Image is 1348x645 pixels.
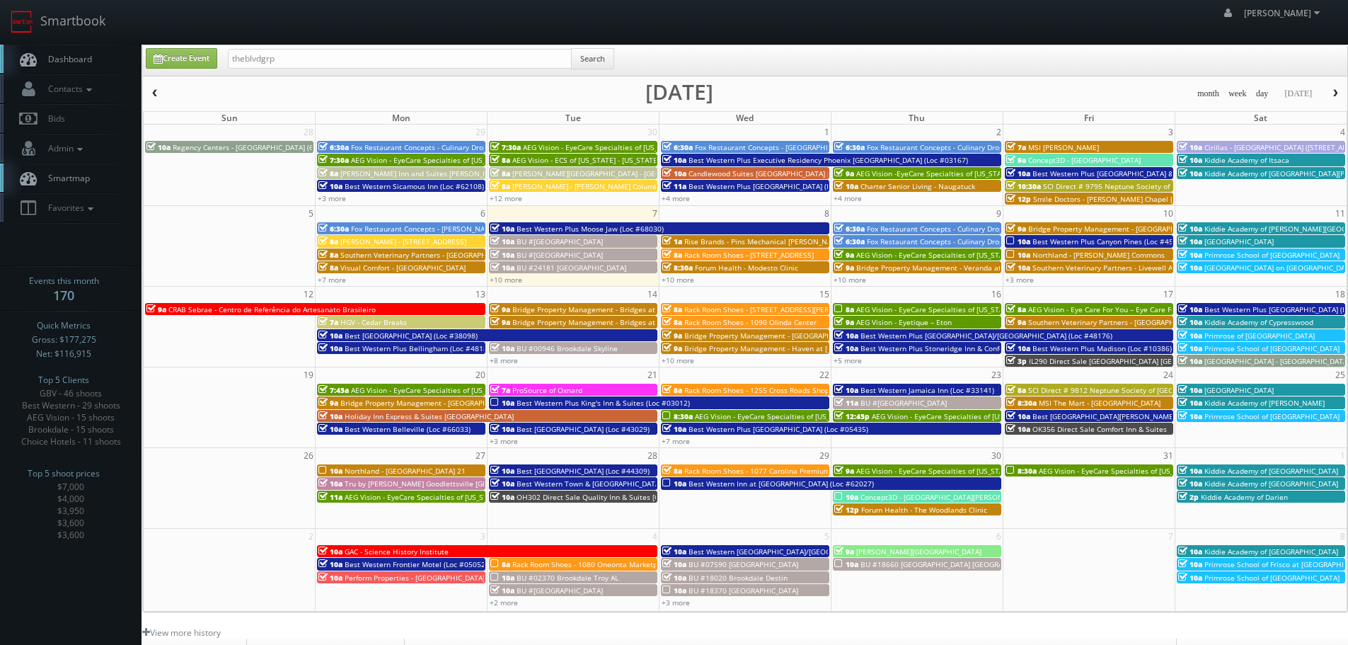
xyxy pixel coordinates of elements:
[860,492,1029,502] span: Concept3D - [GEOGRAPHIC_DATA][PERSON_NAME]
[695,142,931,152] span: Fox Restaurant Concepts - [GEOGRAPHIC_DATA] - [GEOGRAPHIC_DATA]
[1204,573,1340,583] span: Primrose School of [GEOGRAPHIC_DATA]
[146,142,171,152] span: 10a
[512,317,727,327] span: Bridge Property Management - Bridges at [GEOGRAPHIC_DATA]
[1204,317,1313,327] span: Kiddie Academy of Cypresswood
[1006,194,1031,204] span: 12p
[1167,125,1175,139] span: 3
[662,236,682,246] span: 1a
[1178,224,1202,234] span: 10a
[1006,317,1026,327] span: 9a
[1178,250,1202,260] span: 10a
[517,479,708,489] span: Best Western Town & [GEOGRAPHIC_DATA] (Loc #05423)
[995,125,1003,139] span: 2
[512,155,738,165] span: AEG Vision - ECS of [US_STATE] - [US_STATE] Valley Family Eye Care
[834,236,865,246] span: 6:30a
[318,169,338,178] span: 8a
[689,586,798,595] span: BU #18370 [GEOGRAPHIC_DATA]
[1204,398,1325,408] span: Kiddie Academy of [PERSON_NAME]
[684,385,869,395] span: Rack Room Shoes - 1255 Cross Roads Shopping Center
[302,287,315,302] span: 12
[1204,155,1289,165] span: Kiddie Academy of Itsaca
[490,479,514,489] span: 10a
[318,331,342,341] span: 10a
[1006,304,1026,314] span: 8a
[490,424,514,434] span: 10a
[318,492,342,502] span: 11a
[318,275,346,285] a: +7 more
[1178,385,1202,395] span: 10a
[318,466,342,476] span: 10a
[490,573,514,583] span: 10a
[1178,573,1202,583] span: 10a
[1204,250,1340,260] span: Primrose School of [GEOGRAPHIC_DATA]
[41,113,65,125] span: Bids
[1028,155,1141,165] span: Concept3D - [GEOGRAPHIC_DATA]
[345,573,485,583] span: Perform Properties - [GEOGRAPHIC_DATA]
[689,155,968,165] span: Best Western Plus Executive Residency Phoenix [GEOGRAPHIC_DATA] (Loc #03167)
[340,250,516,260] span: Southern Veterinary Partners - [GEOGRAPHIC_DATA]
[512,385,582,395] span: ProSource of Oxnard
[318,411,342,421] span: 10a
[662,250,682,260] span: 8a
[318,142,349,152] span: 6:30a
[318,385,349,395] span: 7:45a
[474,125,487,139] span: 29
[1039,398,1160,408] span: MSI The Mart - [GEOGRAPHIC_DATA]
[662,155,686,165] span: 10a
[1251,85,1274,103] button: day
[1028,224,1205,234] span: Bridge Property Management - [GEOGRAPHIC_DATA]
[517,236,603,246] span: BU #[GEOGRAPHIC_DATA]
[41,53,92,65] span: Dashboard
[318,479,342,489] span: 10a
[662,169,686,178] span: 10a
[834,559,858,569] span: 10a
[1178,492,1199,502] span: 2p
[645,85,713,99] h2: [DATE]
[689,181,868,191] span: Best Western Plus [GEOGRAPHIC_DATA] (Loc #35038)
[662,385,682,395] span: 8a
[1006,398,1037,408] span: 8:30a
[351,142,575,152] span: Fox Restaurant Concepts - Culinary Dropout - [GEOGRAPHIC_DATA]
[1033,194,1273,204] span: Smile Doctors - [PERSON_NAME] Chapel [PERSON_NAME] Orthodontics
[340,236,466,246] span: [PERSON_NAME] - [STREET_ADDRESS]
[1178,142,1202,152] span: 10a
[517,466,650,476] span: Best [GEOGRAPHIC_DATA] (Loc #44309)
[392,112,410,124] span: Mon
[345,424,471,434] span: Best Western Belleville (Loc #66033)
[318,343,342,353] span: 10a
[856,263,1073,273] span: Bridge Property Management - Veranda at [GEOGRAPHIC_DATA]
[517,250,603,260] span: BU #[GEOGRAPHIC_DATA]
[823,125,831,139] span: 1
[646,125,659,139] span: 30
[834,263,854,273] span: 9a
[318,573,342,583] span: 10a
[662,193,690,203] a: +4 more
[1178,547,1202,556] span: 10a
[834,250,854,260] span: 9a
[1204,547,1338,556] span: Kiddie Academy of [GEOGRAPHIC_DATA]
[1006,411,1030,421] span: 10a
[834,304,854,314] span: 8a
[1178,263,1202,273] span: 10a
[860,398,947,408] span: BU #[GEOGRAPHIC_DATA]
[1006,385,1026,395] span: 8a
[860,343,1093,353] span: Best Western Plus Stoneridge Inn & Conference Centre (Loc #66085)
[684,304,870,314] span: Rack Room Shoes - [STREET_ADDRESS][PERSON_NAME]
[318,263,338,273] span: 8a
[856,466,1131,476] span: AEG Vision - EyeCare Specialties of [US_STATE] – [PERSON_NAME] Ridge Eye Care
[689,424,868,434] span: Best Western Plus [GEOGRAPHIC_DATA] (Loc #05435)
[351,385,628,395] span: AEG Vision - EyeCare Specialties of [US_STATE] – [GEOGRAPHIC_DATA] HD EyeCare
[662,263,693,273] span: 8:30a
[146,48,217,69] a: Create Event
[1204,479,1338,489] span: Kiddie Academy of [GEOGRAPHIC_DATA]
[1192,85,1224,103] button: month
[318,317,338,327] span: 7a
[689,573,788,583] span: BU #18020 Brookdale Destin
[834,385,858,395] span: 10a
[340,263,466,273] span: Visual Comfort - [GEOGRAPHIC_DATA]
[860,385,994,395] span: Best Western Jamaica Inn (Loc #33141)
[345,547,449,556] span: GAC - Science History Institute
[340,398,598,408] span: Bridge Property Management - [GEOGRAPHIC_DATA] at [GEOGRAPHIC_DATA]
[856,547,981,556] span: [PERSON_NAME][GEOGRAPHIC_DATA]
[867,142,1090,152] span: Fox Restaurant Concepts - Culinary Dropout - [GEOGRAPHIC_DATA]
